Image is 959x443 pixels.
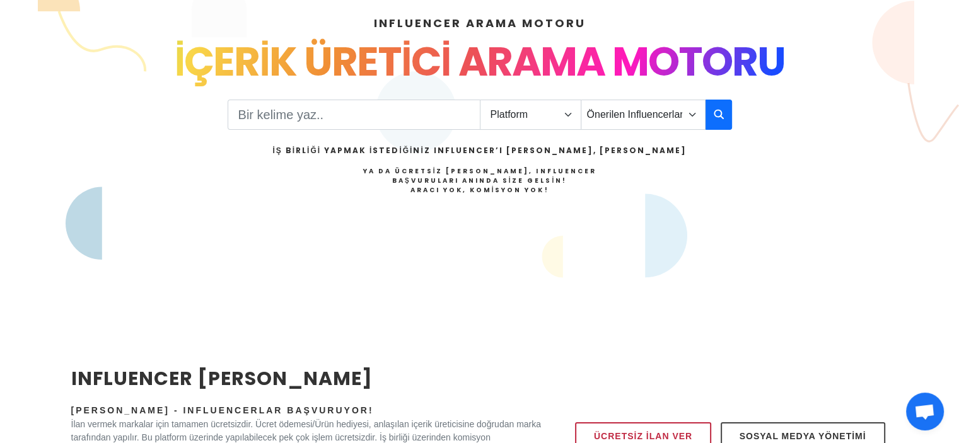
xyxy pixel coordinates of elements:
h2: İş Birliği Yapmak İstediğiniz Influencer’ı [PERSON_NAME], [PERSON_NAME] [272,145,686,156]
input: Search [228,100,480,130]
h4: INFLUENCER ARAMA MOTORU [71,14,888,32]
div: İÇERİK ÜRETİCİ ARAMA MOTORU [71,32,888,92]
a: Açık sohbet [906,393,944,430]
h2: INFLUENCER [PERSON_NAME] [71,364,542,393]
strong: Aracı Yok, Komisyon Yok! [410,185,549,195]
span: [PERSON_NAME] - Influencerlar Başvuruyor! [71,405,374,415]
h4: Ya da Ücretsiz [PERSON_NAME], Influencer Başvuruları Anında Size Gelsin! [272,166,686,195]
